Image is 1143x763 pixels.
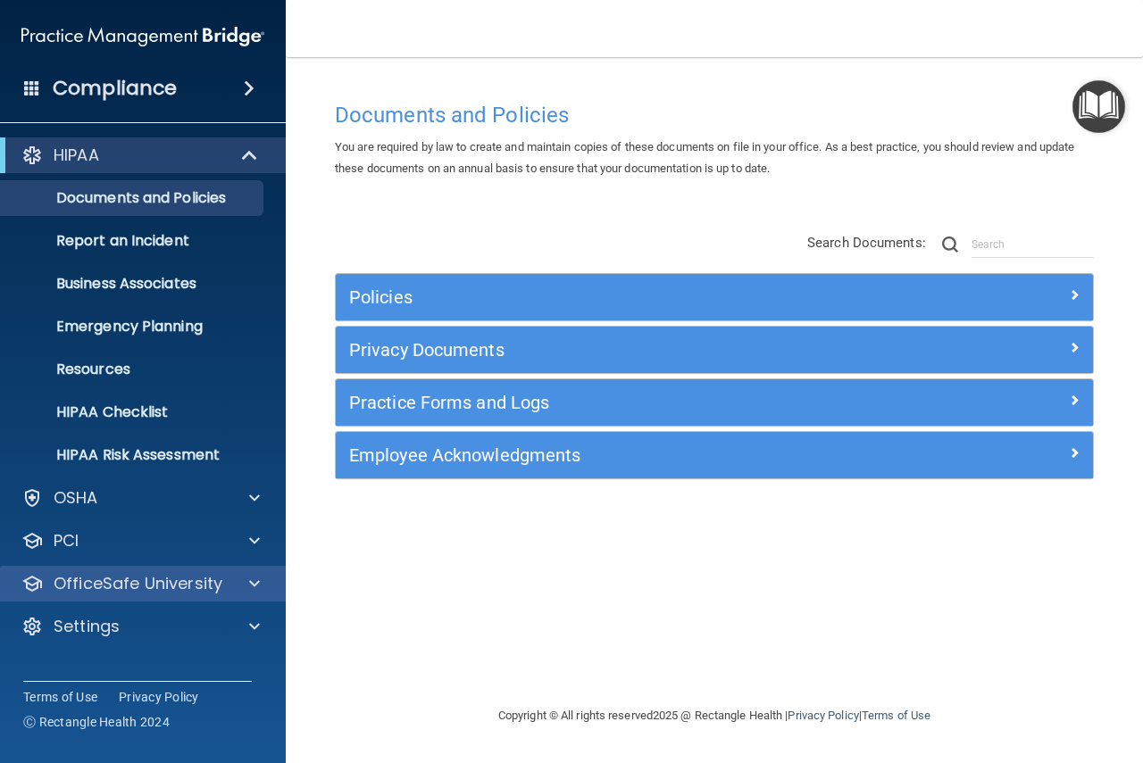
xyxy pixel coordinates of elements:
[349,388,1080,417] a: Practice Forms and Logs
[54,530,79,552] p: PCI
[21,19,264,54] img: PMB logo
[807,235,926,251] span: Search Documents:
[12,275,255,293] p: Business Associates
[54,145,99,166] p: HIPAA
[54,487,98,509] p: OSHA
[1072,80,1125,133] button: Open Resource Center
[349,340,890,360] h5: Privacy Documents
[862,709,930,722] a: Terms of Use
[12,446,255,464] p: HIPAA Risk Assessment
[349,445,890,465] h5: Employee Acknowledgments
[54,616,120,637] p: Settings
[942,236,958,253] img: ic-search.3b580494.png
[349,441,1080,469] a: Employee Acknowledgments
[335,104,1094,127] h4: Documents and Policies
[349,283,1080,311] a: Policies
[12,361,255,378] p: Resources
[21,145,259,166] a: HIPAA
[21,616,260,637] a: Settings
[388,687,1040,744] div: Copyright © All rights reserved 2025 @ Rectangle Health | |
[119,688,199,706] a: Privacy Policy
[53,76,177,101] h4: Compliance
[23,713,170,731] span: Ⓒ Rectangle Health 2024
[335,140,1075,175] span: You are required by law to create and maintain copies of these documents on file in your office. ...
[12,189,255,207] p: Documents and Policies
[788,709,858,722] a: Privacy Policy
[349,287,890,307] h5: Policies
[349,393,890,412] h5: Practice Forms and Logs
[12,403,255,421] p: HIPAA Checklist
[23,688,97,706] a: Terms of Use
[349,336,1080,364] a: Privacy Documents
[972,231,1094,258] input: Search
[12,232,255,250] p: Report an Incident
[21,573,260,594] a: OfficeSafe University
[12,318,255,336] p: Emergency Planning
[21,487,260,509] a: OSHA
[54,573,222,594] p: OfficeSafe University
[21,530,260,552] a: PCI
